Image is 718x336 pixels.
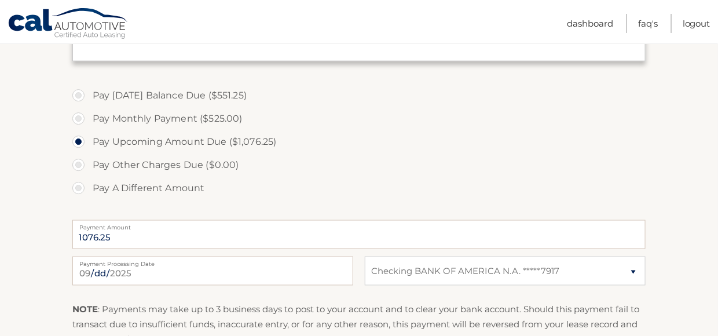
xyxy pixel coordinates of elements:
input: Payment Date [72,257,353,286]
input: Payment Amount [72,220,646,249]
strong: NOTE [72,304,98,315]
a: Dashboard [567,14,613,33]
label: Payment Amount [72,220,646,229]
label: Pay Monthly Payment ($525.00) [72,107,646,130]
label: Payment Processing Date [72,257,353,266]
label: Pay [DATE] Balance Due ($551.25) [72,84,646,107]
a: Logout [683,14,710,33]
label: Pay Other Charges Due ($0.00) [72,154,646,177]
a: Cal Automotive [8,8,129,41]
label: Pay Upcoming Amount Due ($1,076.25) [72,130,646,154]
label: Pay A Different Amount [72,177,646,200]
a: FAQ's [638,14,658,33]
